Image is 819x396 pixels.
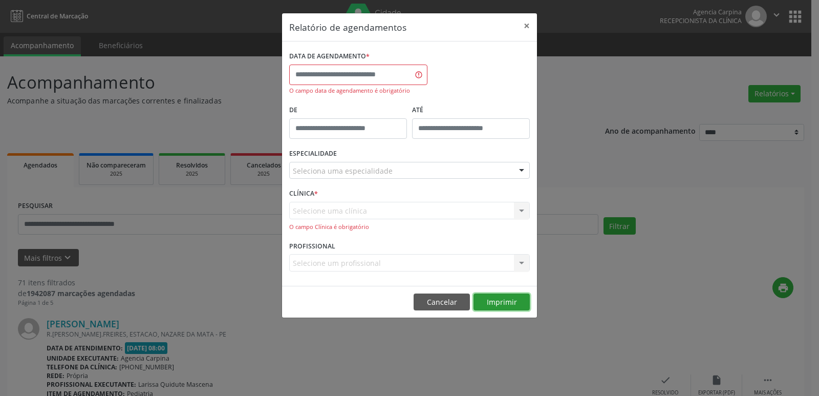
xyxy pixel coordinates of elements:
label: De [289,102,407,118]
button: Cancelar [414,294,470,311]
label: DATA DE AGENDAMENTO [289,49,370,65]
div: O campo Clínica é obrigatório [289,223,530,232]
h5: Relatório de agendamentos [289,20,406,34]
span: Seleciona uma especialidade [293,165,393,176]
button: Imprimir [473,294,530,311]
div: O campo data de agendamento é obrigatório [289,87,427,95]
label: PROFISSIONAL [289,238,335,254]
label: ATÉ [412,102,530,118]
label: ESPECIALIDADE [289,146,337,162]
button: Close [516,13,537,38]
label: CLÍNICA [289,186,318,202]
